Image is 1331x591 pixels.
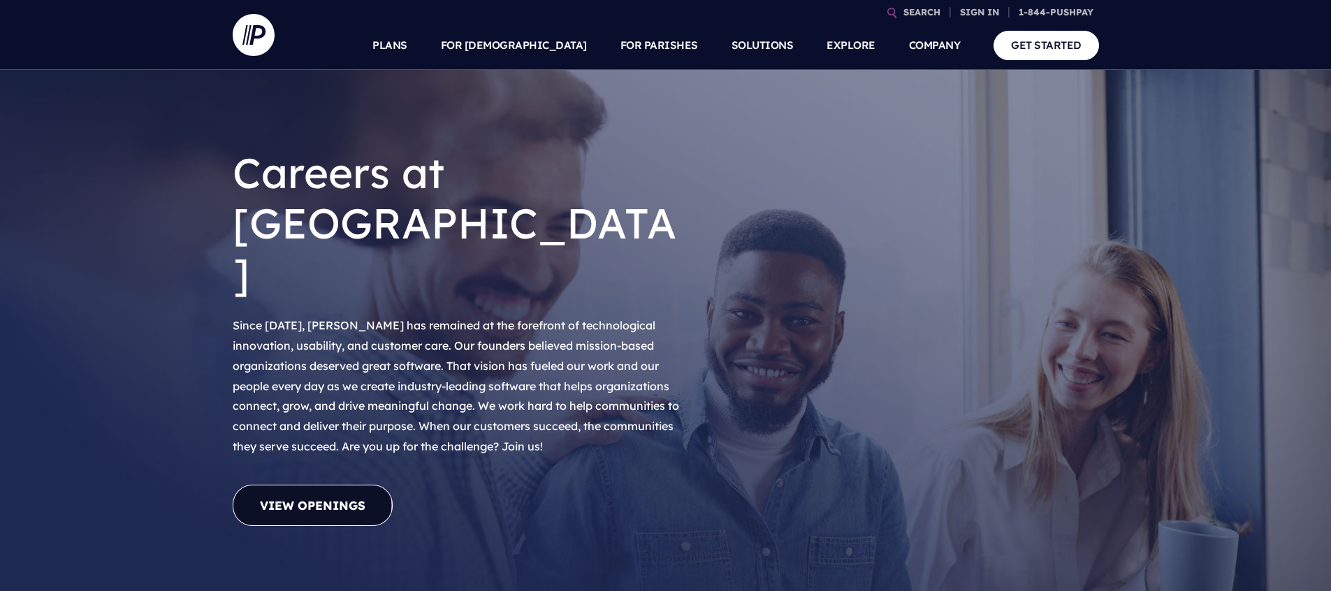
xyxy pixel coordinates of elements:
a: SOLUTIONS [732,21,794,70]
a: GET STARTED [994,31,1099,59]
span: Since [DATE], [PERSON_NAME] has remained at the forefront of technological innovation, usability,... [233,318,679,453]
h1: Careers at [GEOGRAPHIC_DATA] [233,136,687,310]
a: FOR PARISHES [620,21,698,70]
a: View Openings [233,485,393,526]
a: COMPANY [909,21,961,70]
a: FOR [DEMOGRAPHIC_DATA] [441,21,587,70]
a: EXPLORE [827,21,875,70]
a: PLANS [372,21,407,70]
